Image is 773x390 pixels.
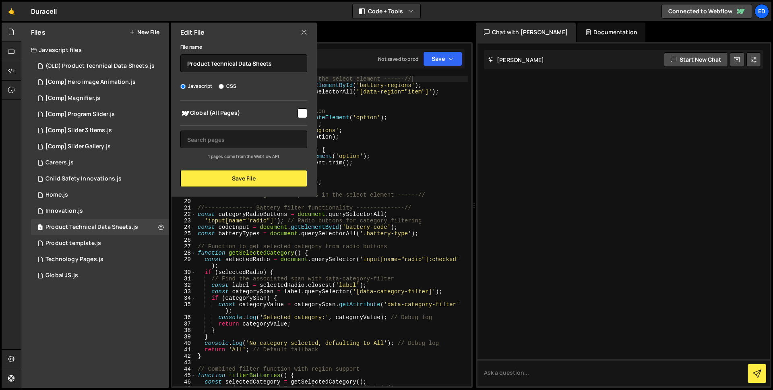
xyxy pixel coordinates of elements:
[172,340,196,346] div: 40
[31,268,169,284] div: 15279/40399.js
[31,235,169,251] div: 15279/41640.js
[45,127,112,134] div: [Comp] Slider 3 Items.js
[172,205,196,211] div: 21
[180,28,205,37] h2: Edit File
[577,23,645,42] div: Documentation
[172,379,196,385] div: 46
[664,52,728,67] button: Start new chat
[38,225,43,231] span: 1
[31,187,169,203] div: 15279/40113.js
[423,52,462,66] button: Save
[31,122,169,139] div: 15279/41369.js
[31,6,57,16] div: Duracell
[31,155,169,171] div: 15279/40814.js
[172,269,196,276] div: 30
[45,240,101,247] div: Product template.js
[754,4,769,19] a: Ed
[172,321,196,327] div: 37
[31,58,170,74] div: 15279/44092.js
[353,4,420,19] button: Code + Tools
[180,108,296,118] span: Global (All Pages)
[129,29,159,35] button: New File
[180,170,307,187] button: Save File
[31,219,169,235] div: 15279/44152.js
[45,95,100,102] div: [Comp] Magnifier.js
[172,237,196,243] div: 26
[45,79,136,86] div: [Comp] Hero image Animation.js
[172,366,196,372] div: 44
[172,282,196,288] div: 32
[172,327,196,334] div: 38
[31,106,169,122] div: 15279/40525.js
[45,111,115,118] div: [Comp] Program Slider.js
[219,84,224,89] input: CSS
[45,207,83,215] div: Innovation.js
[172,295,196,301] div: 34
[31,171,169,187] div: 15279/40992.js
[172,314,196,321] div: 36
[172,224,196,230] div: 24
[172,359,196,366] div: 43
[2,2,21,21] a: 🤙
[172,243,196,250] div: 27
[172,211,196,218] div: 22
[21,42,169,58] div: Javascript files
[172,353,196,359] div: 42
[45,191,68,199] div: Home.js
[45,175,122,183] div: Child Safety Innovations.js
[172,276,196,282] div: 31
[172,256,196,269] div: 29
[172,198,196,205] div: 20
[172,230,196,237] div: 25
[180,84,186,89] input: Javascript
[378,56,418,62] div: Not saved to prod
[172,288,196,295] div: 33
[180,43,202,51] label: File name
[45,159,74,166] div: Careers.js
[31,90,169,106] div: 15279/41996.js
[172,218,196,224] div: 23
[661,4,752,19] a: Connected to Webflow
[45,256,103,263] div: Technology Pages.js
[45,272,78,279] div: Global JS.js
[31,74,169,90] div: 15279/40813.js
[172,372,196,379] div: 45
[488,56,544,64] h2: [PERSON_NAME]
[45,224,138,231] div: Product Technical Data Sheets.js
[45,62,155,70] div: (OLD) Product Technical Data Sheets.js
[31,28,45,37] h2: Files
[180,54,307,72] input: Name
[172,334,196,340] div: 39
[180,131,307,148] input: Search pages
[172,346,196,353] div: 41
[172,301,196,314] div: 35
[172,250,196,256] div: 28
[476,23,576,42] div: Chat with [PERSON_NAME]
[45,143,111,150] div: [Comp] Slider Gallery.js
[208,154,279,159] small: 1 pages come from the Webflow API
[31,203,169,219] div: 15279/40526.js
[219,82,236,90] label: CSS
[31,251,169,268] div: 15279/40598.js
[180,82,213,90] label: Javascript
[31,139,169,155] div: 15279/41584.js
